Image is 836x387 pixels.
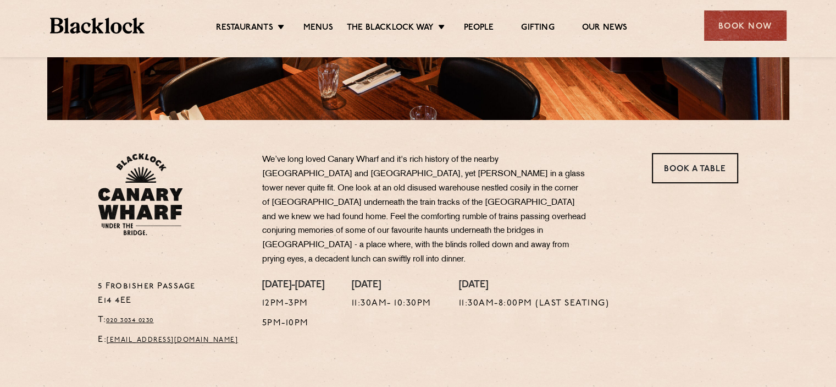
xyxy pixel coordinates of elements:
[262,153,586,267] p: We’ve long loved Canary Wharf and it's rich history of the nearby [GEOGRAPHIC_DATA] and [GEOGRAPH...
[464,23,494,35] a: People
[216,23,273,35] a: Restaurants
[352,280,431,292] h4: [DATE]
[352,297,431,311] p: 11:30am- 10:30pm
[521,23,554,35] a: Gifting
[107,337,238,344] a: [EMAIL_ADDRESS][DOMAIN_NAME]
[459,280,610,292] h4: [DATE]
[459,297,610,311] p: 11:30am-8:00pm (Last Seating)
[98,280,246,308] p: 5 Frobisher Passage E14 4EE
[98,313,246,328] p: T:
[98,153,183,236] img: BL_CW_Logo_Website.svg
[652,153,738,183] a: Book a Table
[106,317,154,324] a: 020 3034 0230
[303,23,333,35] a: Menus
[262,297,324,311] p: 12pm-3pm
[704,10,787,41] div: Book Now
[262,317,324,331] p: 5pm-10pm
[582,23,628,35] a: Our News
[262,280,324,292] h4: [DATE]-[DATE]
[50,18,145,34] img: BL_Textured_Logo-footer-cropped.svg
[98,333,246,347] p: E:
[347,23,434,35] a: The Blacklock Way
